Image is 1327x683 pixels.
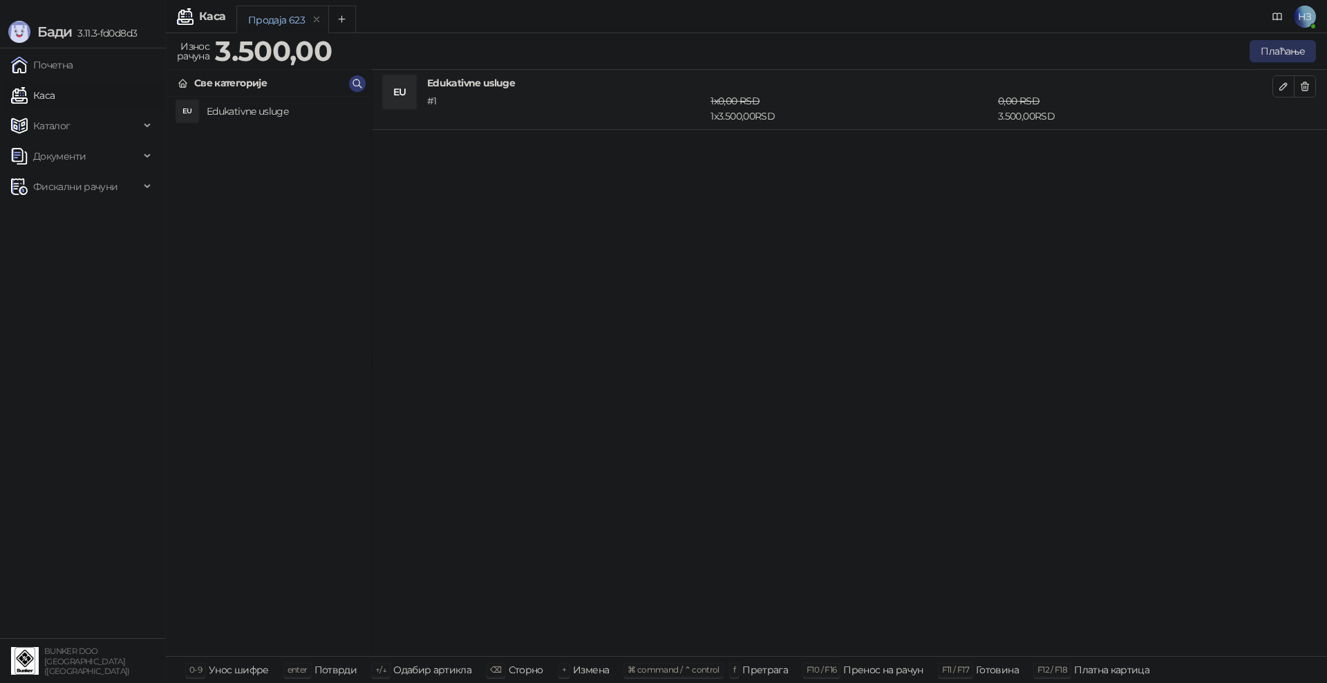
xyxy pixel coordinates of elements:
a: Почетна [11,51,73,79]
span: 3.11.3-fd0d8d3 [72,27,137,39]
span: Бади [37,24,72,40]
span: Каталог [33,112,70,140]
div: Износ рачуна [174,37,212,65]
div: 1 x 3.500,00 RSD [708,93,995,124]
span: Документи [33,142,86,170]
span: 0,00 RSD [998,95,1039,107]
div: # 1 [424,93,708,124]
small: BUNKER DOO [GEOGRAPHIC_DATA] ([GEOGRAPHIC_DATA]) [44,646,130,676]
a: Документација [1266,6,1288,28]
div: grid [167,97,371,656]
span: 1 x 0,00 RSD [710,95,760,107]
div: Потврди [314,661,357,679]
span: ⌫ [490,664,501,675]
span: f [733,664,735,675]
span: НЗ [1294,6,1316,28]
div: Одабир артикла [393,661,471,679]
span: ↑/↓ [375,664,386,675]
img: Logo [8,21,30,43]
span: F10 / F16 [807,664,836,675]
img: 64x64-companyLogo-d200c298-da26-4023-afd4-f376f589afb5.jpeg [11,647,39,675]
div: EU [176,100,198,122]
div: 3.500,00 RSD [995,93,1275,124]
span: + [562,664,566,675]
button: Add tab [328,6,356,33]
span: F11 / F17 [942,664,969,675]
button: Плаћање [1250,40,1316,62]
div: Продаја 623 [248,12,305,28]
span: F12 / F18 [1037,664,1067,675]
div: Пренос на рачун [843,661,923,679]
div: Сторно [509,661,543,679]
div: Платна картица [1074,661,1149,679]
span: Фискални рачуни [33,173,117,200]
span: ⌘ command / ⌃ control [628,664,719,675]
div: Унос шифре [209,661,269,679]
a: Каса [11,82,55,109]
div: EU [383,75,416,109]
div: Све категорије [194,75,267,91]
strong: 3.500,00 [215,34,332,68]
button: remove [308,14,326,26]
span: 0-9 [189,664,202,675]
div: Готовина [976,661,1019,679]
div: Измена [573,661,609,679]
h4: Edukativne usluge [427,75,1272,91]
span: enter [288,664,308,675]
div: Каса [199,11,225,22]
div: Претрага [742,661,788,679]
h4: Edukativne usluge [207,100,360,122]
